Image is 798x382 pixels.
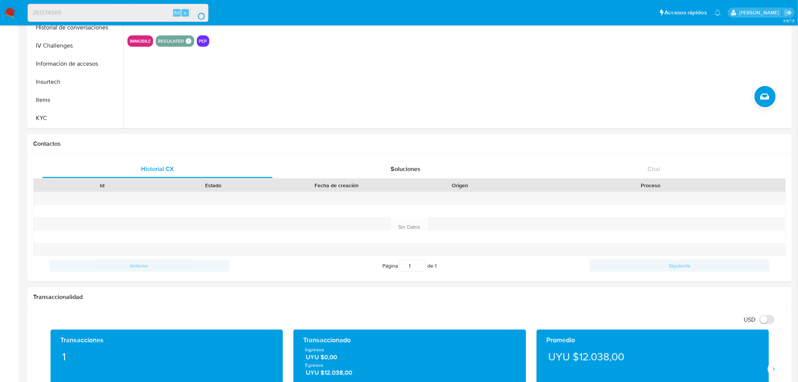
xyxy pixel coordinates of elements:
button: search-icon [190,8,206,18]
h1: Transaccionalidad [33,293,786,301]
button: Insurtech [29,73,123,91]
a: Salir [784,9,792,17]
button: Siguiente [590,260,770,272]
input: Buscar usuario o caso... [28,8,208,18]
p: gregorio.negri@mercadolibre.com [739,9,782,16]
h1: Contactos [33,140,786,148]
button: Historial de conversaciones [29,18,123,37]
a: Notificaciones [715,9,721,16]
button: IV Challenges [29,37,123,55]
span: Página de [382,260,437,272]
span: Chat [648,165,661,173]
div: Estado [163,182,263,189]
button: Items [29,91,123,109]
span: s [184,9,186,16]
div: Proceso [521,182,780,189]
button: KYC [29,109,123,127]
span: 3.157.3 [783,18,794,24]
span: Accesos rápidos [665,9,707,17]
button: Información de accesos [29,55,123,73]
div: Origen [410,182,510,189]
button: Anterior [49,260,229,272]
span: Alt [174,9,180,16]
div: Fecha de creación [274,182,399,189]
span: Historial CX [141,165,174,173]
button: Lista Interna [29,127,123,145]
span: Soluciones [391,165,421,173]
div: Id [52,182,152,189]
span: 1 [435,262,437,270]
